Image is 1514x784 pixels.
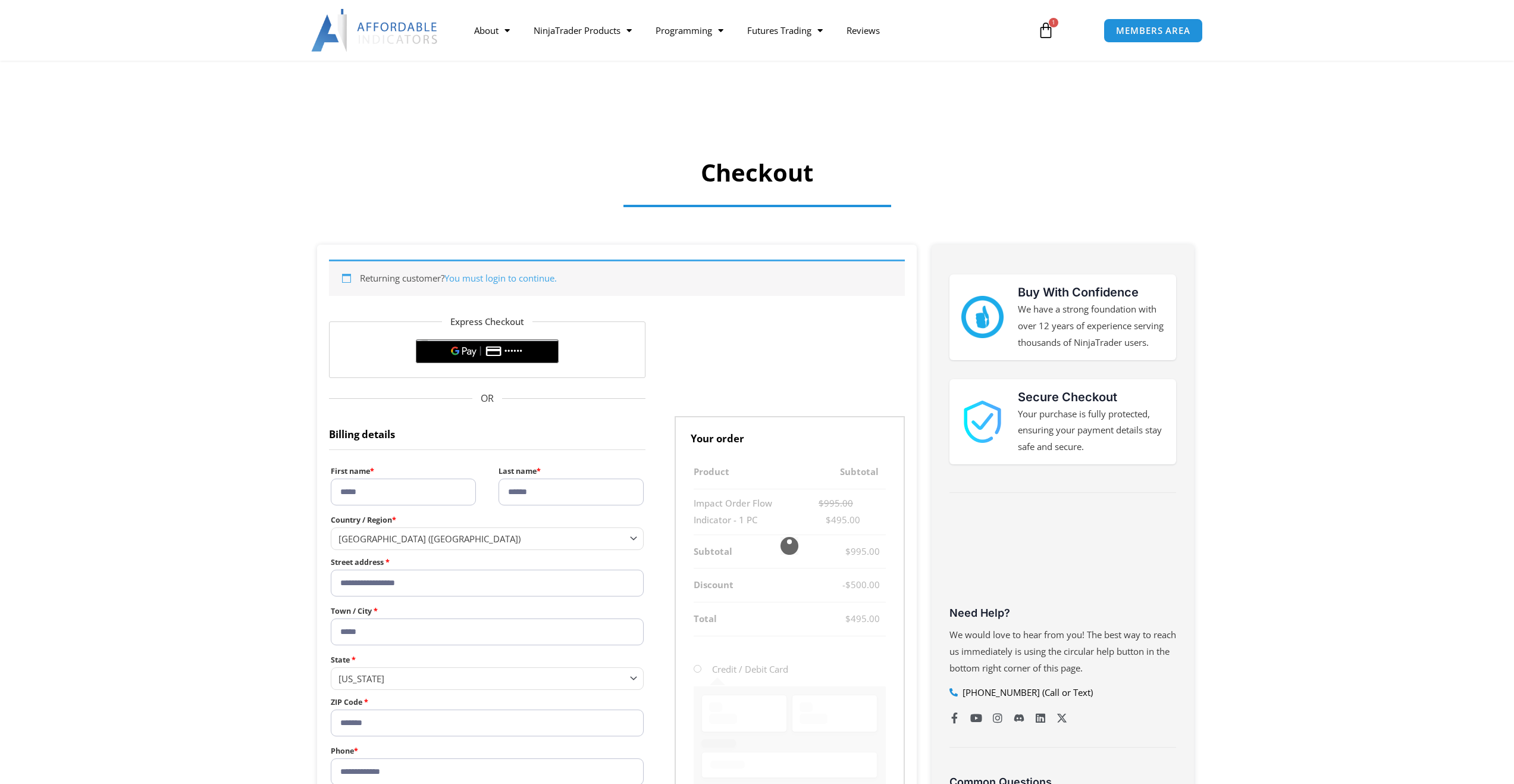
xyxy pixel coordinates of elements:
img: mark thumbs good 43913 | Affordable Indicators – NinjaTrader [961,296,1004,338]
p: Your purchase is fully protected, ensuring your payment details stay safe and secure. [1018,406,1164,456]
h3: Your order [675,416,905,455]
label: State [331,652,644,667]
span: MEMBERS AREA [1116,26,1190,35]
a: You must login to continue. [444,272,557,284]
h3: Billing details [329,416,646,450]
legend: Express Checkout [442,314,532,330]
h3: Secure Checkout [1018,388,1164,406]
iframe: Customer reviews powered by Trustpilot [949,514,1176,603]
nav: Menu [462,17,1024,44]
a: Programming [644,17,735,44]
a: NinjaTrader Products [522,17,644,44]
label: Country / Region [331,513,644,527]
p: We have a strong foundation with over 12 years of experience serving thousands of NinjaTrader users. [1018,301,1164,351]
h3: Buy With Confidence [1018,283,1164,301]
a: About [462,17,522,44]
label: Last name [499,464,644,479]
a: Futures Trading [735,17,835,44]
label: First name [331,464,476,479]
img: 1000913 | Affordable Indicators – NinjaTrader [961,401,1004,443]
h3: Need Help? [949,606,1176,620]
label: Street address [331,555,644,570]
img: LogoAI | Affordable Indicators – NinjaTrader [311,9,439,52]
a: Reviews [835,17,892,44]
span: United States (US) [338,533,626,545]
span: 1 [1049,18,1058,27]
button: Buy with GPay [416,339,559,363]
span: OR [329,390,646,408]
span: Georgia [338,673,626,685]
a: MEMBERS AREA [1104,18,1203,43]
a: 1 [1020,13,1072,48]
label: Town / City [331,604,644,619]
label: Phone [331,744,644,758]
span: Country / Region [331,527,644,549]
span: We would love to hear from you! The best way to reach us immediately is using the circular help b... [949,629,1176,674]
label: ZIP Code [331,695,644,710]
span: State [331,667,644,689]
text: •••••• [504,347,523,355]
h1: Checkout [363,156,1151,189]
span: [PHONE_NUMBER] (Call or Text) [960,685,1093,701]
div: Returning customer? [329,260,905,296]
